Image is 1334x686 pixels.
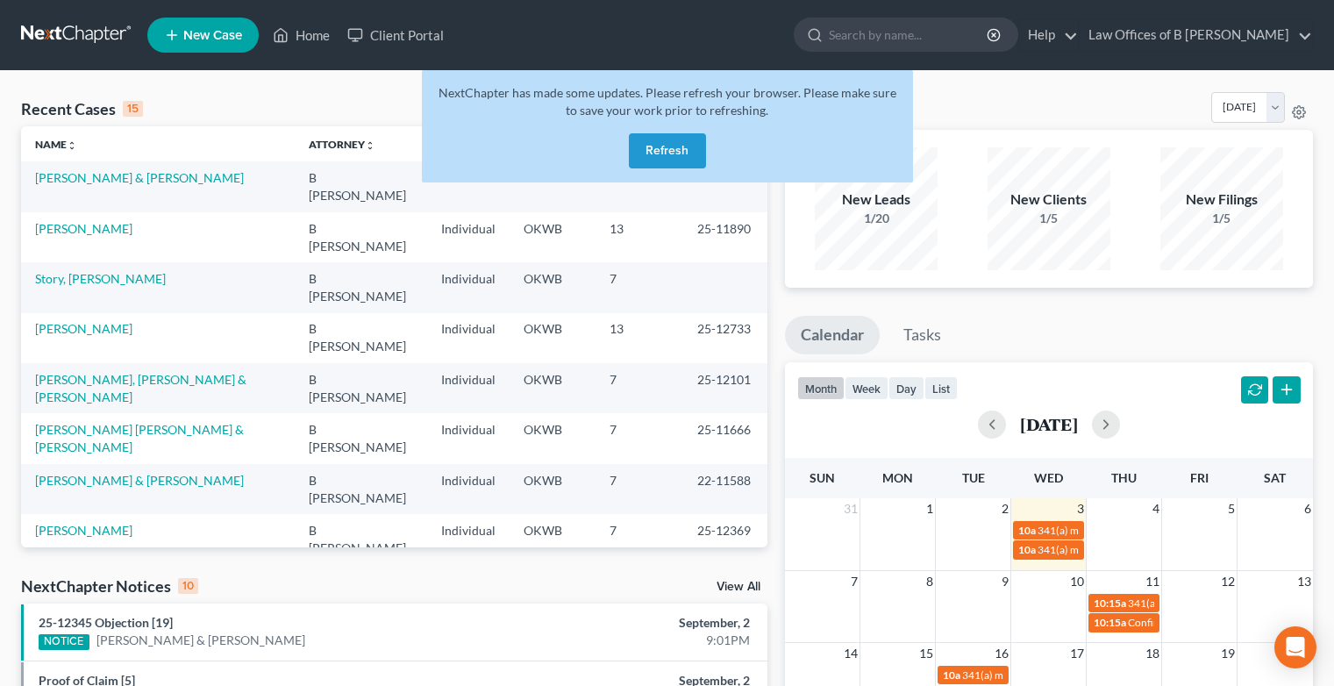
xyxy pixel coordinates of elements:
[35,523,132,538] a: [PERSON_NAME]
[21,98,143,119] div: Recent Cases
[35,422,244,454] a: [PERSON_NAME] [PERSON_NAME] & [PERSON_NAME]
[96,632,305,649] a: [PERSON_NAME] & [PERSON_NAME]
[683,514,767,564] td: 25-12369
[510,464,596,514] td: OKWB
[524,632,750,649] div: 9:01PM
[365,140,375,151] i: unfold_more
[596,262,683,312] td: 7
[683,363,767,413] td: 25-12101
[427,363,510,413] td: Individual
[596,363,683,413] td: 7
[264,19,339,51] a: Home
[1226,498,1237,519] span: 5
[1020,415,1078,433] h2: [DATE]
[1018,524,1036,537] span: 10a
[1144,643,1161,664] span: 18
[924,498,935,519] span: 1
[1068,571,1086,592] span: 10
[943,668,960,682] span: 10a
[309,138,375,151] a: Attorneyunfold_more
[295,212,427,262] td: B [PERSON_NAME]
[717,581,760,593] a: View All
[1190,470,1209,485] span: Fri
[183,29,242,42] span: New Case
[35,271,166,286] a: Story, [PERSON_NAME]
[1151,498,1161,519] span: 4
[35,138,77,151] a: Nameunfold_more
[842,498,860,519] span: 31
[1302,498,1313,519] span: 6
[1018,543,1036,556] span: 10a
[524,614,750,632] div: September, 2
[510,363,596,413] td: OKWB
[427,464,510,514] td: Individual
[1038,543,1207,556] span: 341(a) meeting for [PERSON_NAME]
[510,514,596,564] td: OKWB
[1034,470,1063,485] span: Wed
[1075,498,1086,519] span: 3
[888,376,924,400] button: day
[178,578,198,594] div: 10
[339,19,453,51] a: Client Portal
[510,262,596,312] td: OKWB
[683,313,767,363] td: 25-12733
[1094,597,1126,610] span: 10:15a
[845,376,888,400] button: week
[924,376,958,400] button: list
[596,514,683,564] td: 7
[596,212,683,262] td: 13
[1160,210,1283,227] div: 1/5
[1068,643,1086,664] span: 17
[295,514,427,564] td: B [PERSON_NAME]
[510,313,596,363] td: OKWB
[39,634,89,650] div: NOTICE
[1264,470,1286,485] span: Sat
[295,363,427,413] td: B [PERSON_NAME]
[596,313,683,363] td: 13
[596,464,683,514] td: 7
[917,643,935,664] span: 15
[1080,19,1312,51] a: Law Offices of B [PERSON_NAME]
[882,470,913,485] span: Mon
[785,316,880,354] a: Calendar
[797,376,845,400] button: month
[1000,498,1010,519] span: 2
[810,470,835,485] span: Sun
[510,212,596,262] td: OKWB
[596,413,683,463] td: 7
[815,210,938,227] div: 1/20
[1000,571,1010,592] span: 9
[1019,19,1078,51] a: Help
[35,473,244,488] a: [PERSON_NAME] & [PERSON_NAME]
[21,575,198,597] div: NextChapter Notices
[439,85,896,118] span: NextChapter has made some updates. Please refresh your browser. Please make sure to save your wor...
[35,372,246,404] a: [PERSON_NAME], [PERSON_NAME] & [PERSON_NAME]
[849,571,860,592] span: 7
[924,571,935,592] span: 8
[35,321,132,336] a: [PERSON_NAME]
[295,413,427,463] td: B [PERSON_NAME]
[683,413,767,463] td: 25-11666
[35,221,132,236] a: [PERSON_NAME]
[427,514,510,564] td: Individual
[427,413,510,463] td: Individual
[427,212,510,262] td: Individual
[295,464,427,514] td: B [PERSON_NAME]
[1111,470,1137,485] span: Thu
[39,615,173,630] a: 25-12345 Objection [19]
[295,161,427,211] td: B [PERSON_NAME]
[1094,616,1126,629] span: 10:15a
[295,262,427,312] td: B [PERSON_NAME]
[427,313,510,363] td: Individual
[988,210,1110,227] div: 1/5
[1219,571,1237,592] span: 12
[123,101,143,117] div: 15
[842,643,860,664] span: 14
[988,189,1110,210] div: New Clients
[1219,643,1237,664] span: 19
[1160,189,1283,210] div: New Filings
[295,313,427,363] td: B [PERSON_NAME]
[962,470,985,485] span: Tue
[993,643,1010,664] span: 16
[962,668,1131,682] span: 341(a) meeting for [PERSON_NAME]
